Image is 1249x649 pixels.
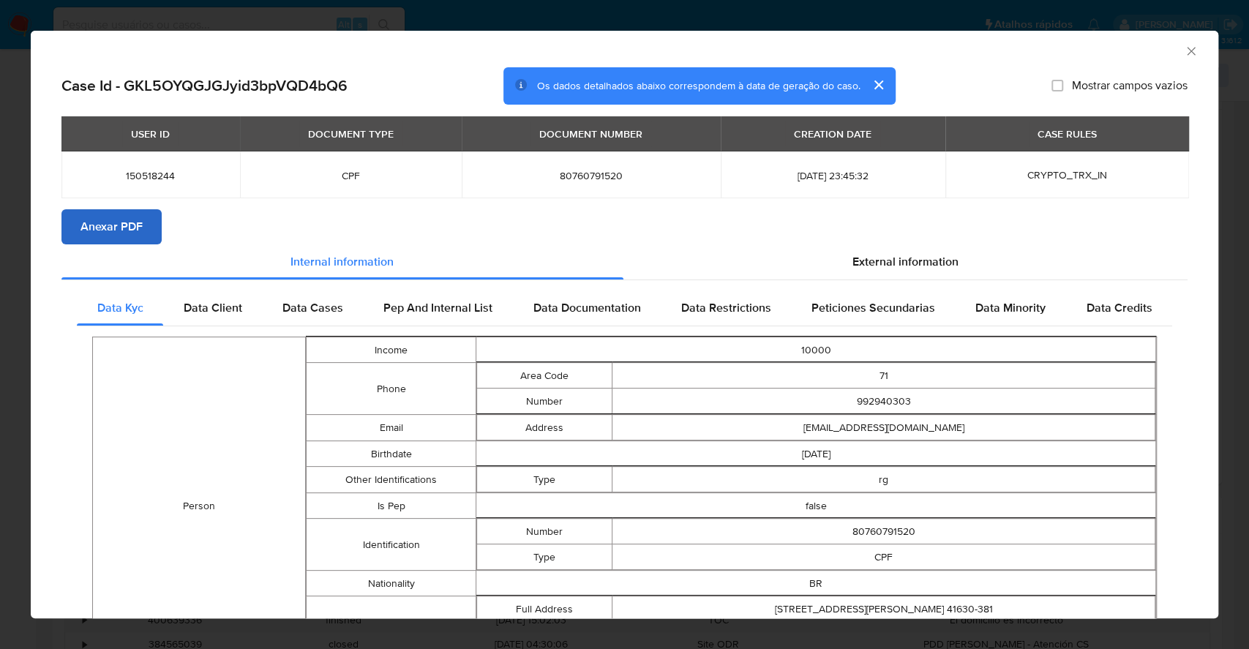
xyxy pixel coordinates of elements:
[306,467,476,493] td: Other Identifications
[612,415,1155,440] td: [EMAIL_ADDRESS][DOMAIN_NAME]
[97,299,143,316] span: Data Kyc
[61,76,348,95] h2: Case Id - GKL5OYQGJGJyid3bpVQD4bQ6
[306,441,476,467] td: Birthdate
[477,519,612,544] td: Number
[383,299,492,316] span: Pep And Internal List
[122,121,179,146] div: USER ID
[306,571,476,596] td: Nationality
[537,78,860,93] span: Os dados detalhados abaixo correspondem à data de geração do caso.
[306,519,476,571] td: Identification
[612,467,1155,492] td: rg
[612,596,1155,622] td: [STREET_ADDRESS][PERSON_NAME] 41630-381
[479,169,703,182] span: 80760791520
[476,337,1156,363] td: 10000
[612,519,1155,544] td: 80760791520
[31,31,1218,618] div: closure-recommendation-modal
[533,299,640,316] span: Data Documentation
[612,363,1155,389] td: 71
[61,209,162,244] button: Anexar PDF
[1027,168,1107,182] span: CRYPTO_TRX_IN
[306,415,476,441] td: Email
[477,415,612,440] td: Address
[477,596,612,622] td: Full Address
[1086,299,1152,316] span: Data Credits
[477,389,612,414] td: Number
[1029,121,1106,146] div: CASE RULES
[811,299,935,316] span: Peticiones Secundarias
[477,467,612,492] td: Type
[258,169,444,182] span: CPF
[477,363,612,389] td: Area Code
[290,253,394,270] span: Internal information
[852,253,959,270] span: External information
[785,121,880,146] div: CREATION DATE
[530,121,651,146] div: DOCUMENT NUMBER
[184,299,242,316] span: Data Client
[612,389,1155,414] td: 992940303
[476,493,1156,519] td: false
[476,571,1156,596] td: BR
[975,299,1046,316] span: Data Minority
[77,290,1172,326] div: Detailed internal info
[612,544,1155,570] td: CPF
[299,121,402,146] div: DOCUMENT TYPE
[282,299,343,316] span: Data Cases
[79,169,222,182] span: 150518244
[61,244,1188,280] div: Detailed info
[738,169,928,182] span: [DATE] 23:45:32
[860,67,896,102] button: cerrar
[1051,80,1063,91] input: Mostrar campos vazios
[306,337,476,363] td: Income
[306,363,476,415] td: Phone
[477,544,612,570] td: Type
[306,493,476,519] td: Is Pep
[681,299,771,316] span: Data Restrictions
[1072,78,1188,93] span: Mostrar campos vazios
[80,211,143,243] span: Anexar PDF
[1184,44,1197,57] button: Fechar a janela
[476,441,1156,467] td: [DATE]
